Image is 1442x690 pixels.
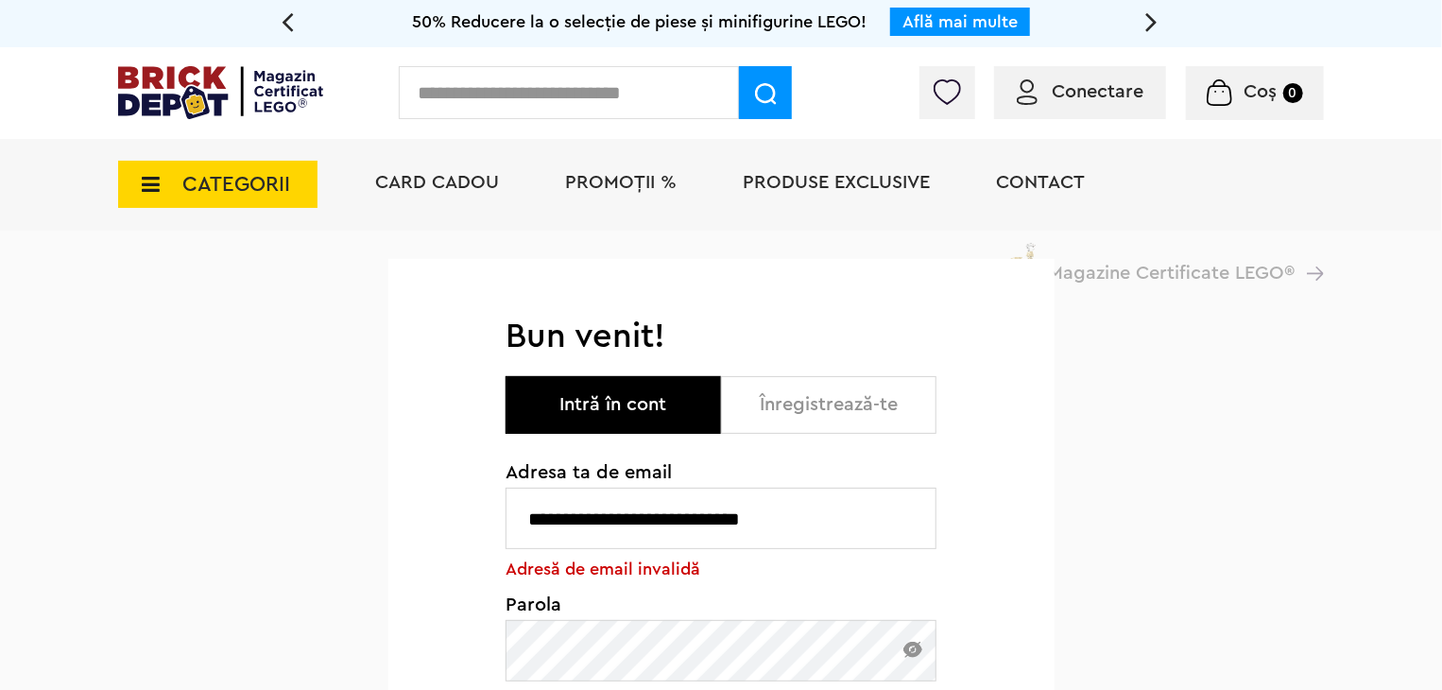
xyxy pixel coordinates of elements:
[506,316,936,357] h1: Bun venit!
[506,463,936,482] span: Adresa ta de email
[1017,82,1143,101] a: Conectare
[1283,83,1303,103] small: 0
[721,376,936,434] button: Înregistrează-te
[1245,82,1278,101] span: Coș
[506,376,721,434] button: Intră în cont
[506,558,936,581] div: Adresă de email invalidă
[902,13,1018,30] a: Află mai multe
[1052,82,1143,101] span: Conectare
[743,173,930,192] a: Produse exclusive
[182,174,290,195] span: CATEGORII
[996,173,1085,192] a: Contact
[375,173,499,192] a: Card Cadou
[506,595,936,614] span: Parola
[412,13,867,30] span: 50% Reducere la o selecție de piese și minifigurine LEGO!
[565,173,677,192] a: PROMOȚII %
